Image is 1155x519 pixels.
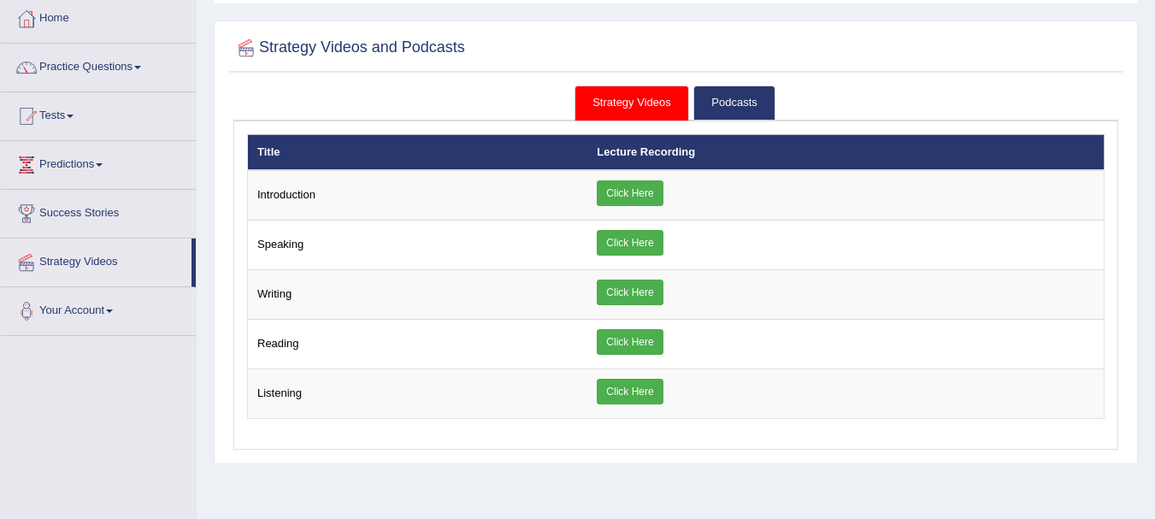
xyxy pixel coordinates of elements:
a: Tests [1,92,196,135]
a: Click Here [597,180,663,206]
a: Click Here [597,329,663,355]
a: Podcasts [693,86,775,121]
th: Title [248,134,588,170]
a: Click Here [597,230,663,256]
td: Writing [248,270,588,320]
a: Strategy Videos [1,239,192,281]
td: Reading [248,320,588,369]
td: Speaking [248,221,588,270]
td: Introduction [248,170,588,221]
a: Your Account [1,287,196,330]
td: Listening [248,369,588,419]
a: Practice Questions [1,44,196,86]
th: Lecture Recording [587,134,1104,170]
a: Click Here [597,379,663,404]
a: Predictions [1,141,196,184]
a: Success Stories [1,190,196,233]
a: Strategy Videos [575,86,689,121]
a: Click Here [597,280,663,305]
h2: Strategy Videos and Podcasts [233,35,465,61]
